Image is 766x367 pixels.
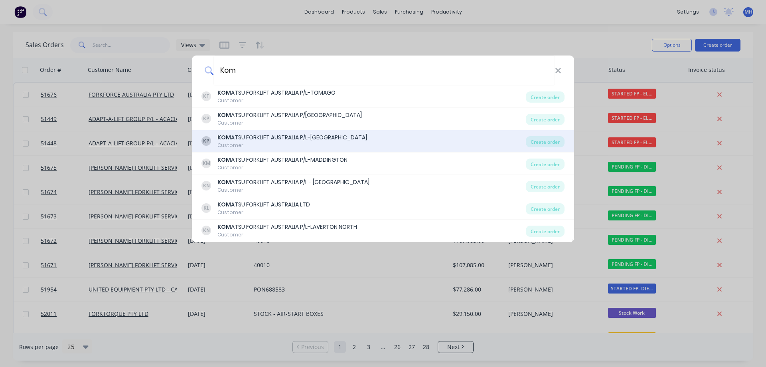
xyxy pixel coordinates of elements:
[526,226,565,237] div: Create order
[217,200,310,209] div: ATSU FORKLIFT AUSTRALIA LTD
[217,231,357,238] div: Customer
[201,91,211,101] div: KT
[217,111,362,119] div: ATSU FORKLIFT AUSTRALIA P/[GEOGRAPHIC_DATA]
[217,209,310,216] div: Customer
[217,164,347,171] div: Customer
[526,136,565,147] div: Create order
[526,114,565,125] div: Create order
[217,156,347,164] div: ATSU FORKLIFT AUSTRALIA P/L-MADDINGTON
[217,223,231,231] b: KOM
[213,56,555,85] input: Enter a customer name to create a new order...
[201,181,211,190] div: KN
[217,223,357,231] div: ATSU FORKLIFT AUSTRALIA P/L-LAVERTON NORTH
[217,119,362,127] div: Customer
[526,203,565,214] div: Create order
[201,114,211,123] div: KP
[217,89,336,97] div: ATSU FORKLIFT AUSTRALIA P/L-TOMAGO
[217,89,231,97] b: KOM
[217,178,369,186] div: ATSU FORKLIFT AUSTRALIA P/L - [GEOGRAPHIC_DATA]
[217,97,336,104] div: Customer
[217,156,231,164] b: KOM
[201,226,211,235] div: KN
[217,111,231,119] b: KOM
[526,91,565,103] div: Create order
[217,142,367,149] div: Customer
[217,200,231,208] b: KOM
[201,203,211,213] div: KL
[201,136,211,146] div: KP
[526,159,565,170] div: Create order
[217,133,367,142] div: ATSU FORKLIFT AUSTRALIA P/L-[GEOGRAPHIC_DATA]
[217,178,231,186] b: KOM
[201,159,211,168] div: KM
[217,133,231,141] b: KOM
[526,181,565,192] div: Create order
[217,186,369,194] div: Customer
